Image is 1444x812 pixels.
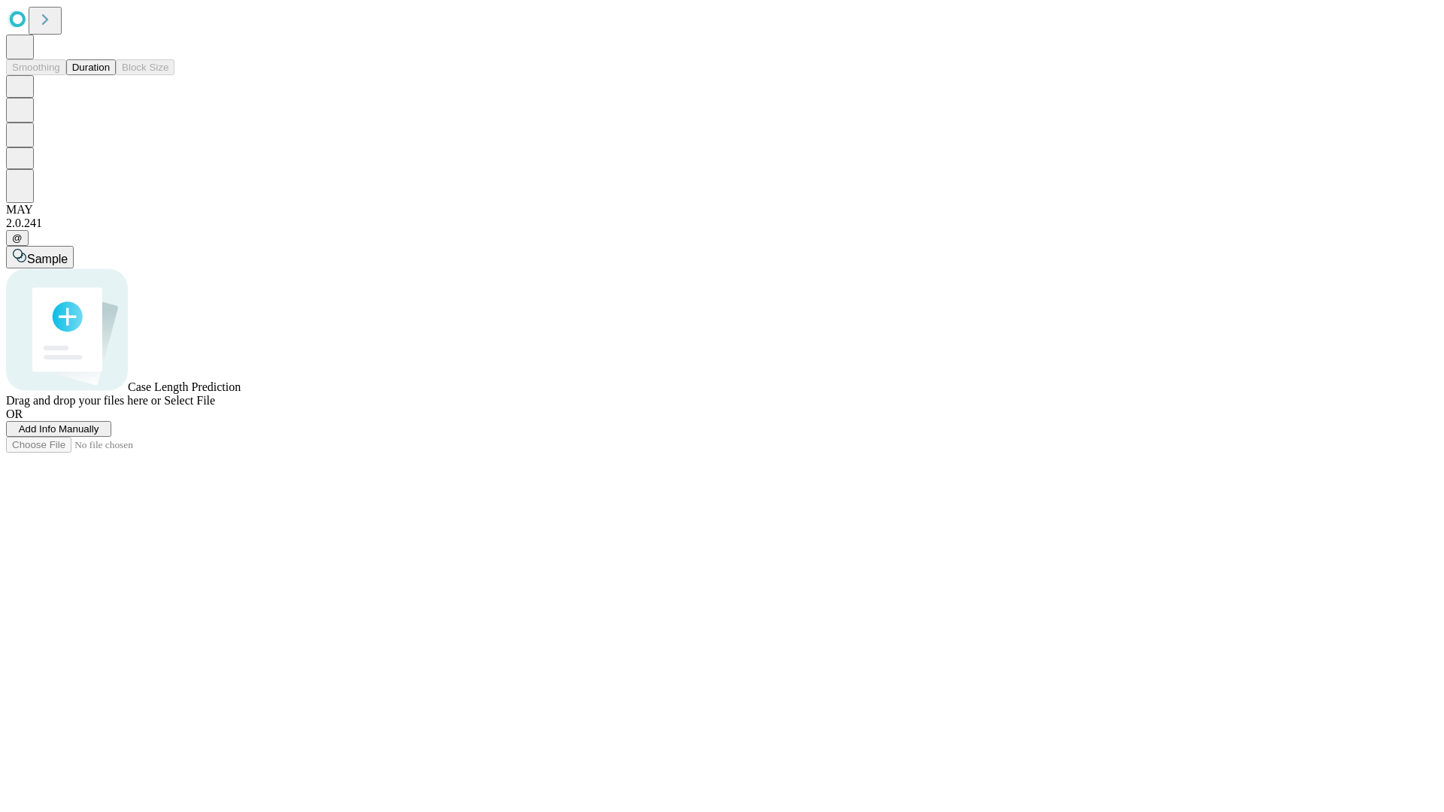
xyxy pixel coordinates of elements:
[6,230,29,246] button: @
[12,232,23,244] span: @
[6,408,23,420] span: OR
[6,217,1438,230] div: 2.0.241
[6,59,66,75] button: Smoothing
[6,246,74,268] button: Sample
[128,380,241,393] span: Case Length Prediction
[6,421,111,437] button: Add Info Manually
[6,394,161,407] span: Drag and drop your files here or
[19,423,99,435] span: Add Info Manually
[27,253,68,265] span: Sample
[164,394,215,407] span: Select File
[116,59,174,75] button: Block Size
[6,203,1438,217] div: MAY
[66,59,116,75] button: Duration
